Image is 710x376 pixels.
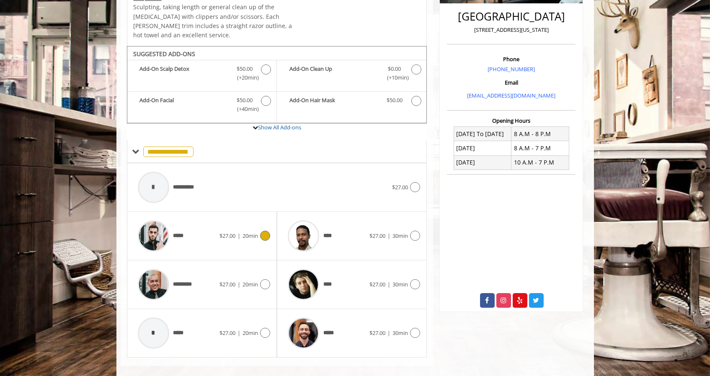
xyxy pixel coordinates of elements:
[387,96,403,105] span: $50.00
[511,155,569,170] td: 10 A.M - 7 P.M
[454,155,511,170] td: [DATE]
[369,281,385,288] span: $27.00
[140,96,228,113] b: Add-On Facial
[258,124,301,131] a: Show All Add-ons
[219,329,235,337] span: $27.00
[488,65,535,73] a: [PHONE_NUMBER]
[219,232,235,240] span: $27.00
[243,329,258,337] span: 20min
[127,46,427,124] div: Beard Trim Add-onS
[237,64,253,73] span: $50.00
[132,96,272,116] label: Add-On Facial
[238,232,240,240] span: |
[289,64,378,82] b: Add-On Clean Up
[387,329,390,337] span: |
[369,232,385,240] span: $27.00
[449,56,573,62] h3: Phone
[238,329,240,337] span: |
[238,281,240,288] span: |
[449,80,573,85] h3: Email
[219,281,235,288] span: $27.00
[454,127,511,141] td: [DATE] To [DATE]
[392,183,408,191] span: $27.00
[392,329,408,337] span: 30min
[134,50,196,58] b: SUGGESTED ADD-ONS
[134,3,302,40] p: Sculpting, taking length or general clean up of the [MEDICAL_DATA] with clippers and/or scissors....
[243,281,258,288] span: 20min
[382,73,407,82] span: (+10min )
[392,232,408,240] span: 30min
[237,96,253,105] span: $50.00
[232,105,257,113] span: (+40min )
[281,64,422,84] label: Add-On Clean Up
[447,118,576,124] h3: Opening Hours
[392,281,408,288] span: 30min
[449,26,573,34] p: [STREET_ADDRESS][US_STATE]
[467,92,555,99] a: [EMAIL_ADDRESS][DOMAIN_NAME]
[281,96,422,108] label: Add-On Hair Mask
[387,232,390,240] span: |
[388,64,401,73] span: $0.00
[232,73,257,82] span: (+20min )
[387,281,390,288] span: |
[132,64,272,84] label: Add-On Scalp Detox
[511,141,569,155] td: 8 A.M - 7 P.M
[289,96,378,106] b: Add-On Hair Mask
[454,141,511,155] td: [DATE]
[449,10,573,23] h2: [GEOGRAPHIC_DATA]
[140,64,228,82] b: Add-On Scalp Detox
[511,127,569,141] td: 8 A.M - 8 P.M
[369,329,385,337] span: $27.00
[243,232,258,240] span: 20min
